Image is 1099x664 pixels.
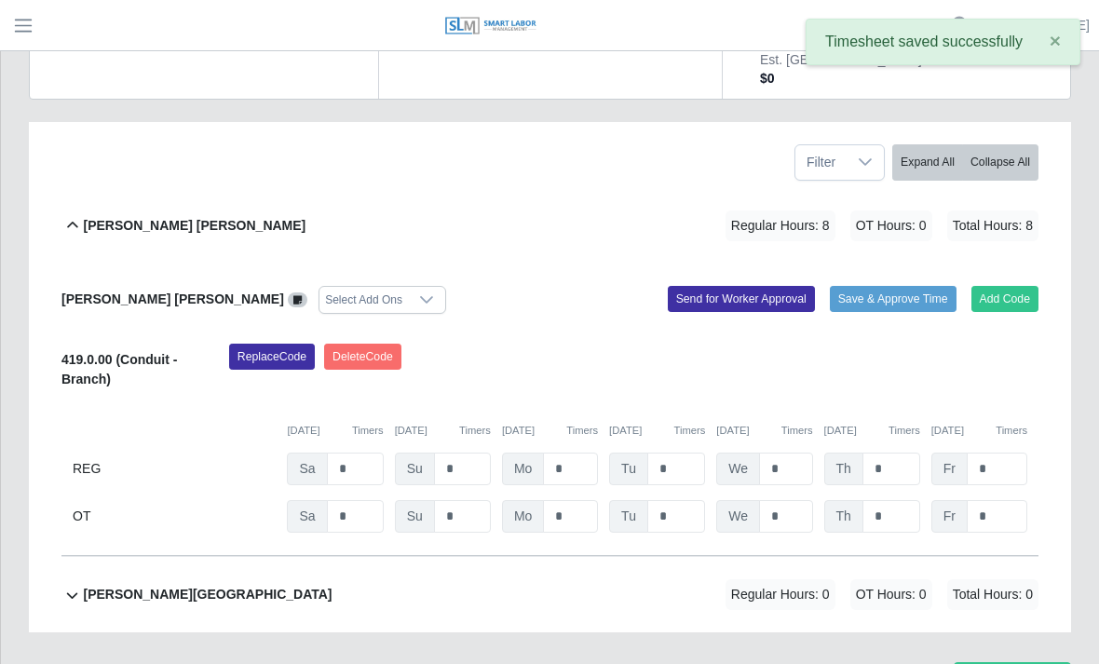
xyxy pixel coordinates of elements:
span: Su [395,453,435,485]
b: [PERSON_NAME][GEOGRAPHIC_DATA] [83,585,332,604]
div: Select Add Ons [319,287,408,313]
span: Th [824,500,863,533]
span: Su [395,500,435,533]
button: [PERSON_NAME][GEOGRAPHIC_DATA] Regular Hours: 0 OT Hours: 0 Total Hours: 0 [61,557,1038,632]
span: Filter [795,145,847,180]
span: OT Hours: 0 [850,210,932,241]
img: SLM Logo [444,16,537,36]
a: [PERSON_NAME] [983,16,1090,35]
div: [DATE] [609,423,705,439]
button: Collapse All [962,144,1038,181]
div: [DATE] [502,423,598,439]
button: Timers [459,423,491,439]
b: [PERSON_NAME] [PERSON_NAME] [83,216,305,236]
div: [DATE] [287,423,383,439]
button: Save & Approve Time [830,286,957,312]
button: Timers [781,423,813,439]
span: Regular Hours: 0 [726,579,835,610]
span: Regular Hours: 8 [726,210,835,241]
span: Mo [502,500,544,533]
div: [DATE] [931,423,1027,439]
button: Timers [674,423,706,439]
span: OT Hours: 0 [850,579,932,610]
dd: $0 [760,69,922,88]
span: Sa [287,500,327,533]
dt: Est. [GEOGRAPHIC_DATA] [760,50,922,69]
button: Timers [889,423,920,439]
b: 419.0.00 (Conduit - Branch) [61,352,177,386]
a: View/Edit Notes [288,291,308,306]
span: Sa [287,453,327,485]
span: Tu [609,500,648,533]
button: Timers [566,423,598,439]
span: We [716,500,760,533]
button: Timers [352,423,384,439]
div: Timesheet saved successfully [806,19,1080,65]
span: Tu [609,453,648,485]
button: ReplaceCode [229,344,315,370]
b: [PERSON_NAME] [PERSON_NAME] [61,291,284,306]
span: Total Hours: 0 [947,579,1038,610]
div: bulk actions [892,144,1038,181]
span: Fr [931,500,968,533]
div: REG [73,453,276,485]
button: DeleteCode [324,344,401,370]
span: Mo [502,453,544,485]
button: Expand All [892,144,963,181]
div: [DATE] [824,423,920,439]
span: We [716,453,760,485]
button: Send for Worker Approval [668,286,815,312]
div: [DATE] [395,423,491,439]
div: [DATE] [716,423,812,439]
div: OT [73,500,276,533]
span: × [1050,30,1061,51]
button: Timers [996,423,1027,439]
button: Add Code [971,286,1039,312]
button: [PERSON_NAME] [PERSON_NAME] Regular Hours: 8 OT Hours: 0 Total Hours: 8 [61,188,1038,264]
span: Fr [931,453,968,485]
span: Total Hours: 8 [947,210,1038,241]
span: Th [824,453,863,485]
